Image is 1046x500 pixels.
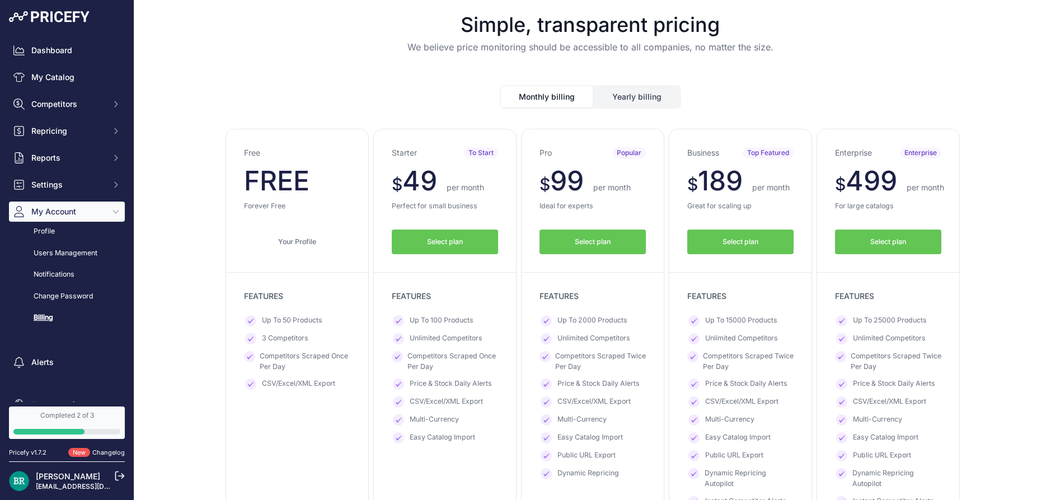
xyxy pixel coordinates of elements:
[143,13,1037,36] h1: Simple, transparent pricing
[36,482,153,490] a: [EMAIL_ADDRESS][DOMAIN_NAME]
[9,265,125,284] a: Notifications
[244,201,350,212] p: Forever Free
[540,147,552,158] h3: Pro
[743,147,794,158] span: Top Featured
[427,237,463,247] span: Select plan
[907,183,944,192] span: per month
[870,237,906,247] span: Select plan
[555,351,646,372] span: Competitors Scraped Twice Per Day
[9,406,125,439] a: Completed 2 of 3
[687,147,719,158] h3: Business
[9,11,90,22] img: Pricefy Logo
[410,396,483,408] span: CSV/Excel/XML Export
[410,333,482,344] span: Unlimited Competitors
[550,164,584,197] span: 99
[705,315,777,326] span: Up To 15000 Products
[9,244,125,263] a: Users Management
[853,333,926,344] span: Unlimited Competitors
[407,351,498,372] span: Competitors Scraped Once Per Day
[687,291,794,302] p: FEATURES
[392,230,498,255] button: Select plan
[410,414,459,426] span: Multi-Currency
[244,164,309,197] span: FREE
[846,164,897,197] span: 499
[31,152,105,163] span: Reports
[687,230,794,255] button: Select plan
[9,40,125,415] nav: Sidebar
[244,230,350,255] a: Your Profile
[593,183,631,192] span: per month
[723,237,758,247] span: Select plan
[464,147,498,158] span: To Start
[575,237,611,247] span: Select plan
[9,121,125,141] button: Repricing
[900,147,941,158] span: Enterprise
[853,315,927,326] span: Up To 25000 Products
[835,291,941,302] p: FEATURES
[853,414,902,426] span: Multi-Currency
[68,448,90,457] span: New
[835,147,872,158] h3: Enterprise
[143,40,1037,54] p: We believe price monitoring should be accessible to all companies, no matter the size.
[244,291,350,302] p: FEATURES
[9,448,46,457] div: Pricefy v1.7.2
[540,291,646,302] p: FEATURES
[698,164,743,197] span: 189
[705,414,754,426] span: Multi-Currency
[853,396,926,408] span: CSV/Excel/XML Export
[853,450,911,461] span: Public URL Export
[410,315,473,326] span: Up To 100 Products
[9,352,125,372] a: Alerts
[705,450,763,461] span: Public URL Export
[501,86,593,108] button: Monthly billing
[557,432,623,443] span: Easy Catalog Import
[31,125,105,137] span: Repricing
[392,291,498,302] p: FEATURES
[9,40,125,60] a: Dashboard
[557,315,627,326] span: Up To 2000 Products
[9,308,125,328] a: Billing
[392,147,417,158] h3: Starter
[851,351,941,372] span: Competitors Scraped Twice Per Day
[687,201,794,212] p: Great for scaling up
[447,183,484,192] span: per month
[540,230,646,255] button: Select plan
[31,99,105,110] span: Competitors
[752,183,790,192] span: per month
[705,378,787,390] span: Price & Stock Daily Alerts
[835,201,941,212] p: For large catalogs
[9,395,125,415] a: Suggest a feature
[687,174,698,194] span: $
[13,411,120,420] div: Completed 2 of 3
[9,202,125,222] button: My Account
[557,450,616,461] span: Public URL Export
[540,201,646,212] p: Ideal for experts
[853,432,918,443] span: Easy Catalog Import
[557,396,631,408] span: CSV/Excel/XML Export
[402,164,437,197] span: 49
[9,222,125,241] a: Profile
[557,468,619,479] span: Dynamic Repricing
[262,378,335,390] span: CSV/Excel/XML Export
[835,174,846,194] span: $
[612,147,646,158] span: Popular
[9,148,125,168] button: Reports
[31,206,105,217] span: My Account
[9,175,125,195] button: Settings
[835,230,941,255] button: Select plan
[260,351,350,372] span: Competitors Scraped Once Per Day
[9,287,125,306] a: Change Password
[9,94,125,114] button: Competitors
[557,333,630,344] span: Unlimited Competitors
[244,147,260,158] h3: Free
[410,378,492,390] span: Price & Stock Daily Alerts
[853,378,935,390] span: Price & Stock Daily Alerts
[92,448,125,456] a: Changelog
[852,468,941,489] span: Dynamic Repricing Autopilot
[392,174,402,194] span: $
[557,378,640,390] span: Price & Stock Daily Alerts
[262,315,322,326] span: Up To 50 Products
[9,67,125,87] a: My Catalog
[392,201,498,212] p: Perfect for small business
[705,396,778,408] span: CSV/Excel/XML Export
